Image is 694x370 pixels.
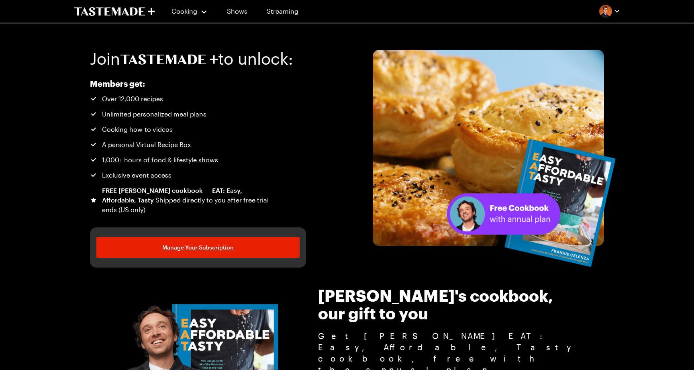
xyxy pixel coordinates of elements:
[102,155,218,165] span: 1,000+ hours of food & lifestyle shows
[162,243,234,251] span: Manage Your Subscription
[102,140,191,149] span: A personal Virtual Recipe Box
[102,109,206,119] span: Unlimited personalized meal plans
[90,79,270,88] h2: Members get:
[318,287,583,322] h3: [PERSON_NAME]'s cookbook, our gift to you
[90,50,293,67] h1: Join to unlock:
[599,5,620,18] button: Profile picture
[102,186,270,215] div: FREE [PERSON_NAME] cookbook — EAT: Easy, Affordable, Tasty
[90,94,270,215] ul: Tastemade+ Annual subscription benefits
[102,196,269,213] span: Shipped directly to you after free trial ends (US only)
[102,170,171,180] span: Exclusive event access
[171,2,208,21] button: Cooking
[102,94,163,104] span: Over 12,000 recipes
[96,237,300,258] a: Manage Your Subscription
[102,125,173,134] span: Cooking how-to videos
[74,7,155,16] a: To Tastemade Home Page
[599,5,612,18] img: Profile picture
[171,7,197,15] span: Cooking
